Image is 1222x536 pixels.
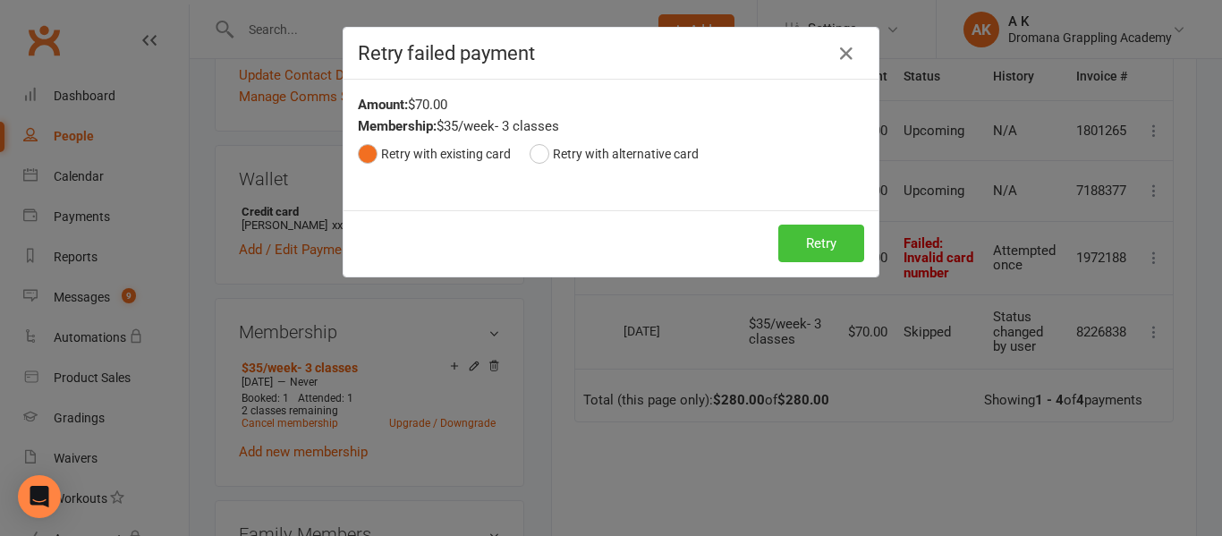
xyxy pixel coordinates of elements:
div: $70.00 [358,94,864,115]
strong: Membership: [358,118,437,134]
h4: Retry failed payment [358,42,864,64]
button: Retry [778,225,864,262]
button: Close [832,39,861,68]
div: $35/week- 3 classes [358,115,864,137]
button: Retry with alternative card [530,137,699,171]
strong: Amount: [358,97,408,113]
button: Retry with existing card [358,137,511,171]
div: Open Intercom Messenger [18,475,61,518]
